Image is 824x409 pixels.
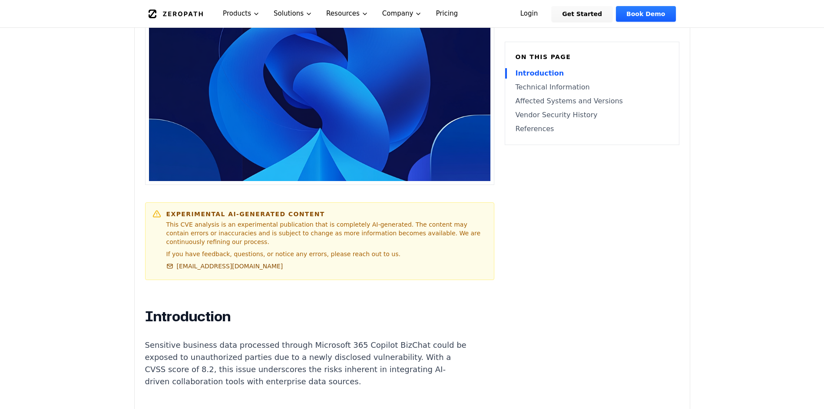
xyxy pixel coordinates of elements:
a: Vendor Security History [516,110,668,120]
h6: Experimental AI-Generated Content [166,210,487,218]
a: Affected Systems and Versions [516,96,668,106]
a: Book Demo [616,6,675,22]
h6: On this page [516,53,668,61]
a: Technical Information [516,82,668,92]
p: If you have feedback, questions, or notice any errors, please reach out to us. [166,250,487,258]
a: Introduction [516,68,668,79]
p: Sensitive business data processed through Microsoft 365 Copilot BizChat could be exposed to unaut... [145,339,468,388]
a: References [516,124,668,134]
a: [EMAIL_ADDRESS][DOMAIN_NAME] [166,262,283,270]
a: Login [510,6,549,22]
h2: Introduction [145,308,468,325]
p: This CVE analysis is an experimental publication that is completely AI-generated. The content may... [166,220,487,246]
a: Get Started [552,6,612,22]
